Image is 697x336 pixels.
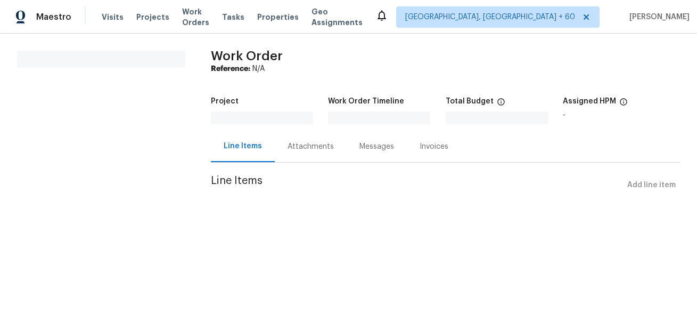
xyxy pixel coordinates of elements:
div: - [563,111,680,119]
span: Projects [136,12,169,22]
span: Tasks [222,13,244,21]
span: Maestro [36,12,71,22]
span: Visits [102,12,124,22]
h5: Project [211,98,239,105]
h5: Work Order Timeline [328,98,404,105]
div: Messages [359,141,394,152]
div: N/A [211,63,680,74]
span: The total cost of line items that have been proposed by Opendoor. This sum includes line items th... [497,98,505,111]
span: Geo Assignments [311,6,363,28]
div: Attachments [288,141,334,152]
span: Work Order [211,50,283,62]
div: Line Items [224,141,262,151]
span: Line Items [211,175,623,195]
span: Work Orders [182,6,209,28]
span: Properties [257,12,299,22]
span: [GEOGRAPHIC_DATA], [GEOGRAPHIC_DATA] + 60 [405,12,575,22]
div: Invoices [420,141,448,152]
h5: Total Budget [446,98,494,105]
b: Reference: [211,65,250,73]
span: The hpm assigned to this work order. [619,98,628,111]
span: [PERSON_NAME] [625,12,690,22]
h5: Assigned HPM [563,98,616,105]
